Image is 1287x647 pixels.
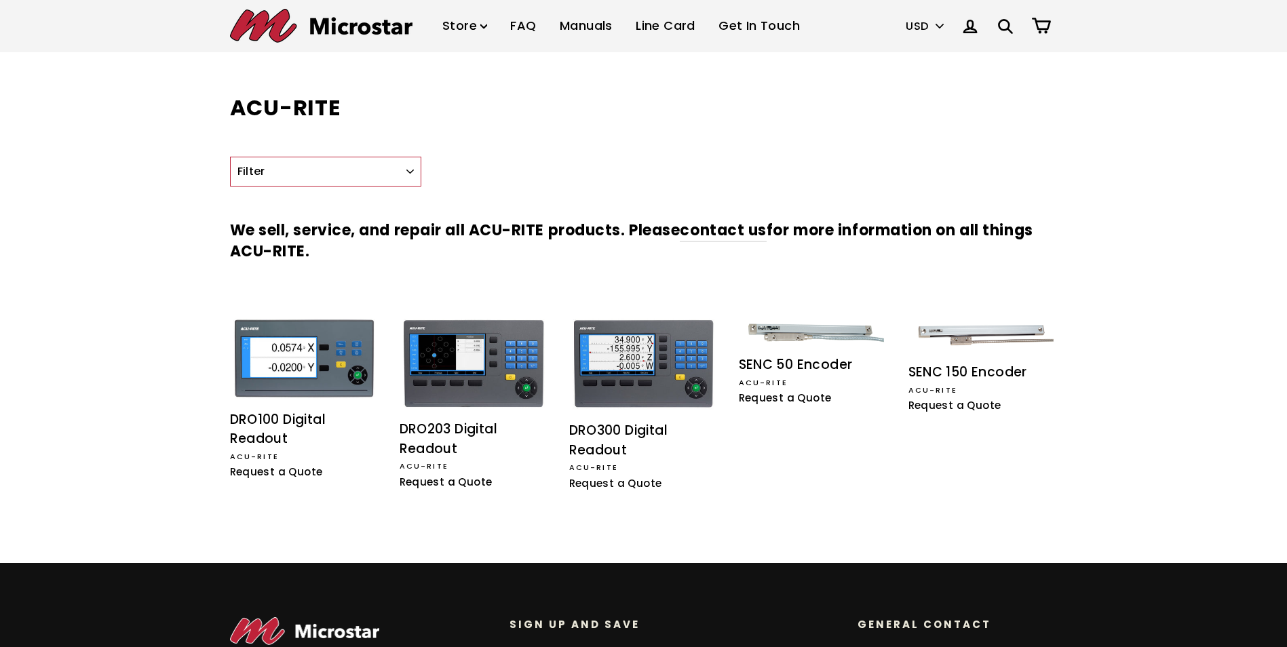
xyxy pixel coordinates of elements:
span: Request a Quote [739,391,832,405]
a: DRO100 Digital Readout DRO100 Digital Readout ACU-RITE Request a Quote [230,319,379,484]
a: Get In Touch [708,6,810,46]
div: SENC 150 Encoder [908,363,1058,383]
p: General Contact [858,617,1050,631]
div: ACU-RITE [230,451,379,463]
a: FAQ [500,6,546,46]
img: DRO300 Digital Readout [573,319,714,410]
span: Request a Quote [908,398,1001,412]
a: DRO300 Digital Readout DRO300 Digital Readout ACU-RITE Request a Quote [569,319,718,496]
div: ACU-RITE [569,462,718,474]
div: ACU-RITE [908,385,1058,397]
img: Microstar Electronics [230,617,380,645]
img: DRO100 Digital Readout [233,319,375,399]
a: Manuals [550,6,623,46]
h1: ACU-RITE [230,93,1058,123]
span: Request a Quote [230,465,323,479]
div: ACU-RITE [400,460,549,473]
span: Request a Quote [400,475,493,489]
span: Request a Quote [569,476,662,490]
p: Sign up and save [510,617,837,631]
div: SENC 50 Encoder [739,355,888,375]
a: Line Card [626,6,706,46]
div: ACU-RITE [739,377,888,389]
ul: Primary [432,6,810,46]
img: Microstar Electronics [230,9,412,43]
a: Store [432,6,497,46]
img: DRO203 Digital Readout [403,319,545,409]
a: DRO203 Digital Readout DRO203 Digital Readout ACU-RITE Request a Quote [400,319,549,494]
a: SENC 50 Encoder SENC 50 Encoder ACU-RITE Request a Quote [739,319,888,410]
a: SENC 150 Encoder SENC 150 Encoder ACU-RITE Request a Quote [908,319,1058,418]
div: DRO300 Digital Readout [569,421,718,460]
img: SENC 50 Encoder [742,319,884,347]
div: DRO100 Digital Readout [230,410,379,449]
img: SENC 150 Encoder [912,319,1054,355]
a: contact us [680,220,767,242]
div: DRO203 Digital Readout [400,420,549,458]
h3: We sell, service, and repair all ACU-RITE products. Please for more information on all things ACU... [230,200,1058,283]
